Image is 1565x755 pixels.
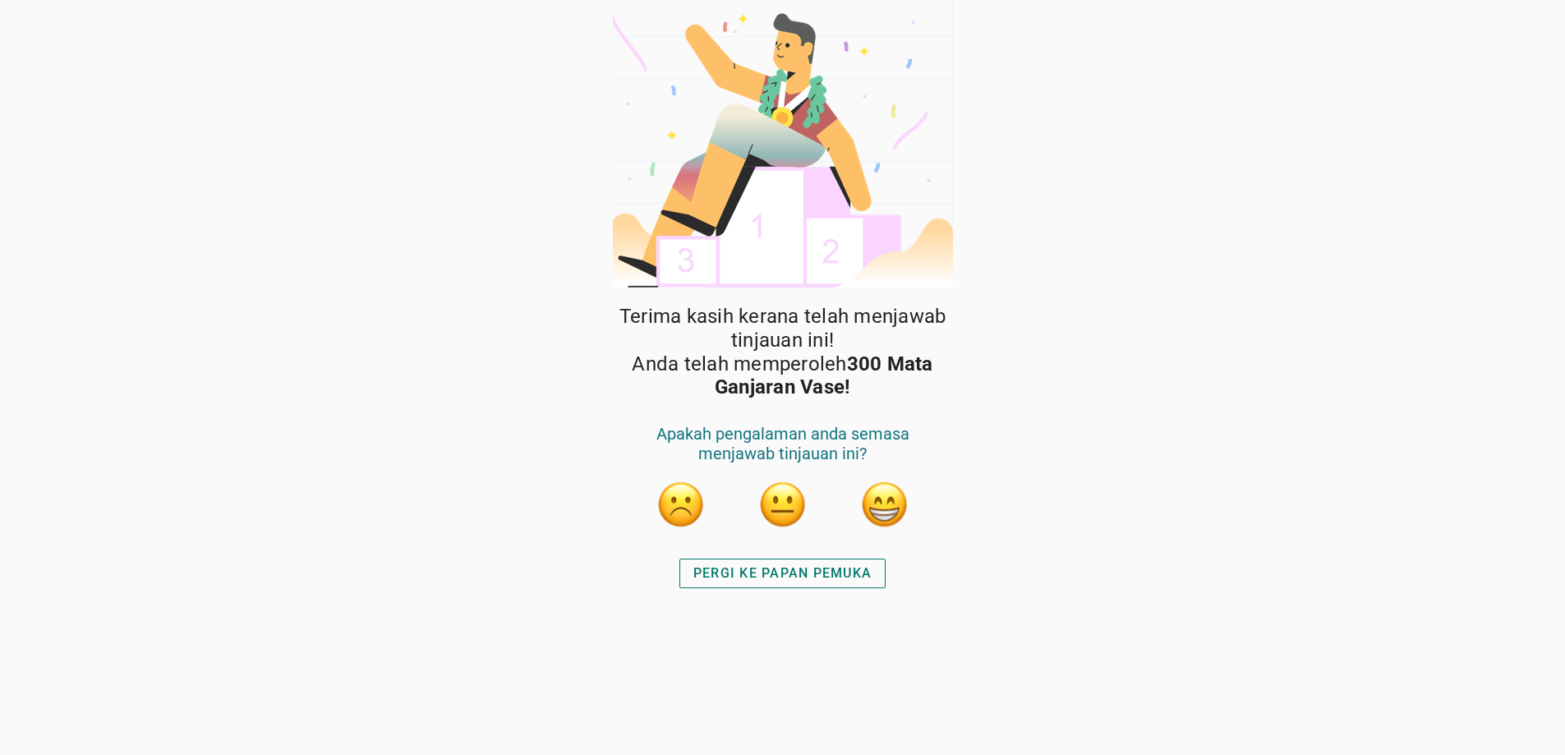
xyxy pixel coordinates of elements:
button: PERGI KE PAPAN PEMUKA [679,559,886,588]
div: Apakah pengalaman anda semasa menjawab tinjauan ini? [630,424,936,480]
span: Anda telah memperoleh [610,352,955,400]
strong: 300 Mata Ganjaran Vase! [715,352,933,399]
div: PERGI KE PAPAN PEMUKA [693,564,872,583]
span: Terima kasih kerana telah menjawab tinjauan ini! [610,305,955,352]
